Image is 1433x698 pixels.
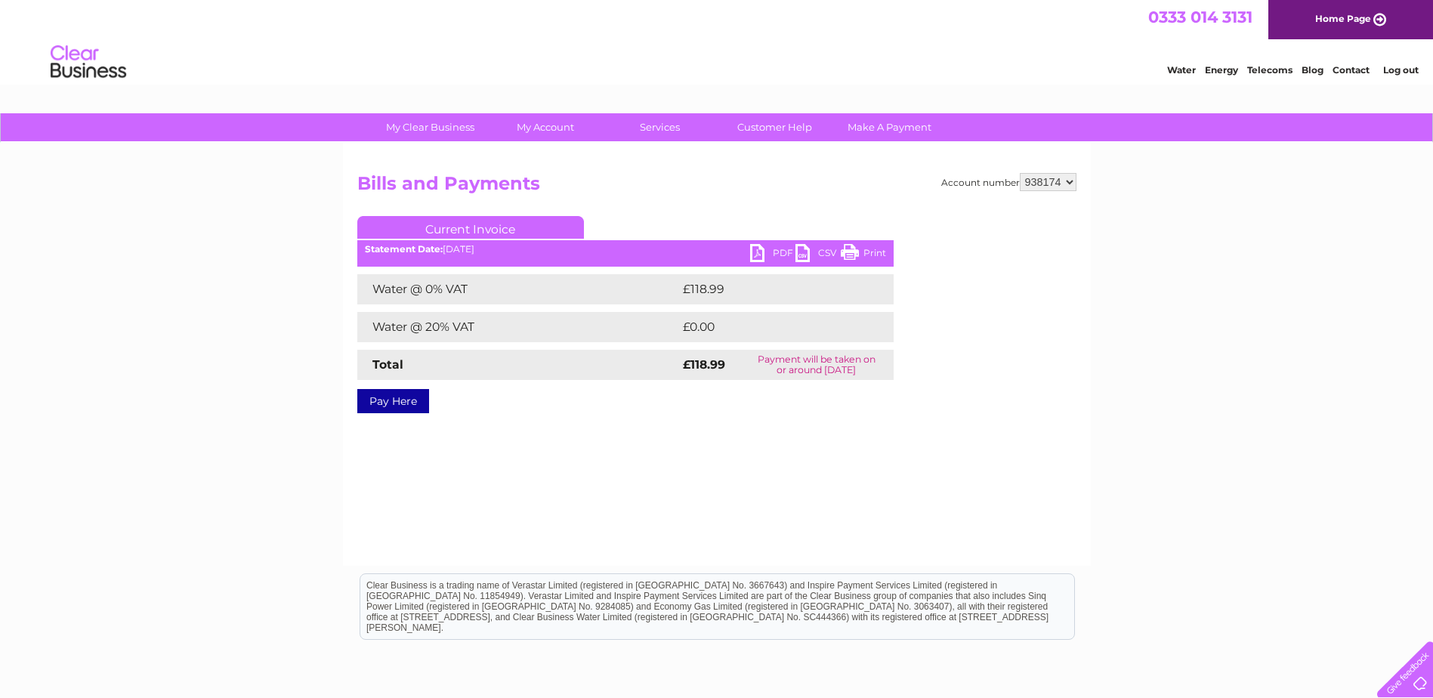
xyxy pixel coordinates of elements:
img: logo.png [50,39,127,85]
b: Statement Date: [365,243,443,255]
a: Blog [1302,64,1323,76]
a: Services [598,113,722,141]
div: [DATE] [357,244,894,255]
td: Water @ 20% VAT [357,312,679,342]
a: Contact [1333,64,1370,76]
td: £0.00 [679,312,859,342]
strong: £118.99 [683,357,725,372]
div: Account number [941,173,1076,191]
a: My Account [483,113,607,141]
a: Telecoms [1247,64,1292,76]
td: Payment will be taken on or around [DATE] [740,350,893,380]
td: Water @ 0% VAT [357,274,679,304]
a: Energy [1205,64,1238,76]
strong: Total [372,357,403,372]
a: Water [1167,64,1196,76]
td: £118.99 [679,274,865,304]
div: Clear Business is a trading name of Verastar Limited (registered in [GEOGRAPHIC_DATA] No. 3667643... [360,8,1074,73]
a: Current Invoice [357,216,584,239]
h2: Bills and Payments [357,173,1076,202]
a: Pay Here [357,389,429,413]
a: CSV [795,244,841,266]
a: PDF [750,244,795,266]
a: Make A Payment [827,113,952,141]
a: My Clear Business [368,113,493,141]
a: 0333 014 3131 [1148,8,1252,26]
a: Print [841,244,886,266]
a: Customer Help [712,113,837,141]
a: Log out [1383,64,1419,76]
